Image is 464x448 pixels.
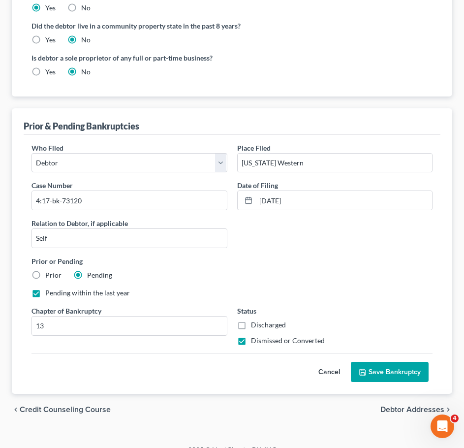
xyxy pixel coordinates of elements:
[20,406,111,414] span: Credit Counseling Course
[444,406,452,414] i: chevron_right
[451,415,459,422] span: 4
[251,320,286,330] label: Discharged
[31,21,433,31] label: Did the debtor live in a community property state in the past 8 years?
[81,3,91,13] label: No
[45,67,56,77] label: Yes
[24,120,139,132] div: Prior & Pending Bankruptcies
[256,191,433,210] input: MM/DD/YYYY
[238,154,433,172] input: Enter place filed...
[81,67,91,77] label: No
[45,3,56,13] label: Yes
[251,336,325,346] label: Dismissed or Converted
[237,306,256,316] label: Status
[45,270,62,280] label: Prior
[31,180,73,191] label: Case Number
[31,306,101,316] label: Chapter of Bankruptcy
[31,218,128,228] label: Relation to Debtor, if applicable
[12,406,111,414] button: chevron_left Credit Counseling Course
[308,362,351,382] button: Cancel
[87,270,112,280] label: Pending
[12,406,20,414] i: chevron_left
[81,35,91,45] label: No
[431,415,454,438] iframe: Intercom live chat
[32,191,227,210] input: #
[237,144,271,152] span: Place Filed
[45,288,130,298] label: Pending within the last year
[351,362,429,383] button: Save Bankruptcy
[31,144,63,152] span: Who Filed
[31,256,433,266] label: Prior or Pending
[237,181,278,190] span: Date of Filing
[32,229,227,248] input: Enter relationship...
[32,317,227,335] input: Enter chapter...
[380,406,444,414] span: Debtor Addresses
[45,35,56,45] label: Yes
[380,406,452,414] button: Debtor Addresses chevron_right
[31,53,227,63] label: Is debtor a sole proprietor of any full or part-time business?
